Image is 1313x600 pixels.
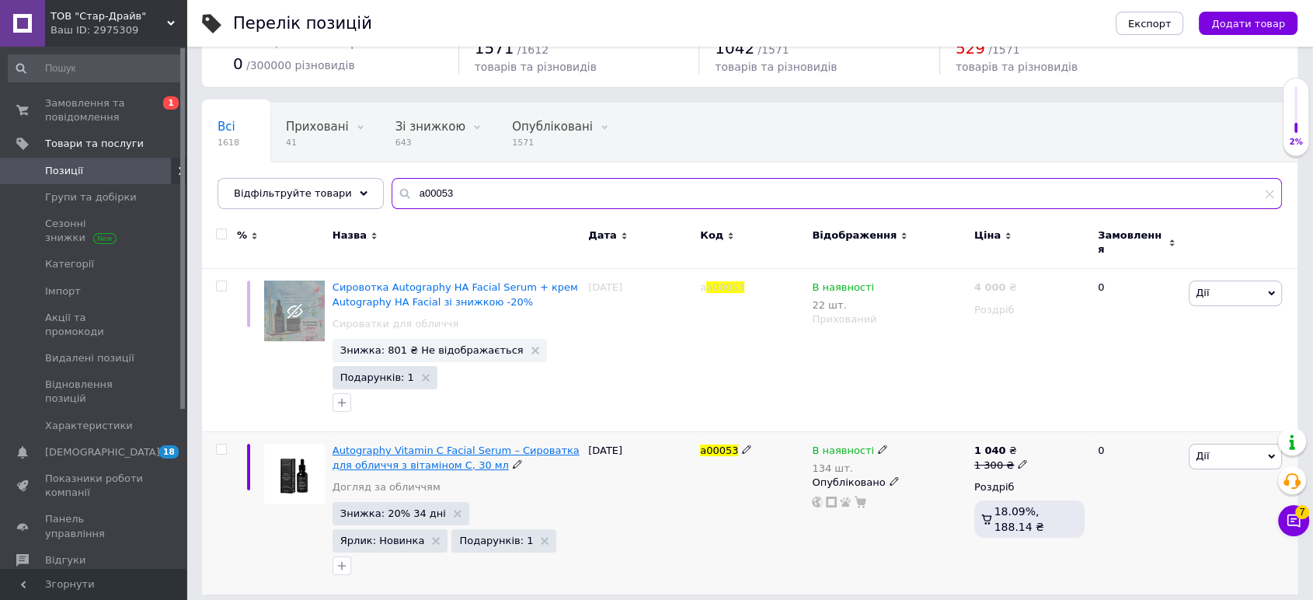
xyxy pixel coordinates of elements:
[1098,228,1165,256] span: Замовлення
[1088,432,1185,595] div: 0
[475,39,514,58] span: 1571
[340,372,414,382] span: Подарунків: 1
[812,299,874,311] div: 22 шт.
[45,311,144,339] span: Акції та промокоди
[218,120,235,134] span: Всі
[512,120,593,134] span: Опубліковані
[1295,505,1309,519] span: 7
[340,345,524,355] span: Знижка: 801 ₴ Не відображається
[700,445,738,456] span: a00053
[246,59,355,72] span: / 300000 різновидів
[1199,12,1297,35] button: Додати товар
[50,23,186,37] div: Ваш ID: 2975309
[286,120,349,134] span: Приховані
[1196,450,1209,462] span: Дії
[45,96,144,124] span: Замовлення та повідомлення
[45,472,144,500] span: Показники роботи компанії
[1283,137,1308,148] div: 2%
[974,444,1028,458] div: ₴
[956,61,1078,73] span: товарів та різновидів
[333,228,367,242] span: Назва
[974,228,1001,242] span: Ціна
[45,217,144,245] span: Сезонні знижки
[812,476,966,490] div: Опубліковано
[812,281,874,298] span: В наявності
[340,535,425,546] span: Ярлик: Новинка
[715,39,754,58] span: 1042
[1211,18,1285,30] span: Додати товар
[974,281,1017,295] div: ₴
[45,284,81,298] span: Імпорт
[1278,505,1309,536] button: Чат з покупцем7
[234,187,352,199] span: Відфільтруйте товари
[700,228,723,242] span: Код
[395,137,465,148] span: 643
[45,190,137,204] span: Групи та добірки
[45,419,133,433] span: Характеристики
[1196,287,1209,298] span: Дії
[333,281,578,307] a: Сировотка Autography HA Facial Serum + крем Autography HA Facial зі знижкою -20%
[264,281,325,341] img: Сировотка Autography HA Facial Serum + крем Autography HA Facial зі знижкою -20%
[584,432,696,595] div: [DATE]
[812,312,966,326] div: Прихований
[512,137,593,148] span: 1571
[45,445,160,459] span: [DEMOGRAPHIC_DATA]
[45,257,94,271] span: Категорії
[1088,269,1185,432] div: 0
[45,512,144,540] span: Панель управління
[812,462,888,474] div: 134 шт.
[45,164,83,178] span: Позиції
[475,61,597,73] span: товарів та різновидів
[50,9,167,23] span: ТОВ "Стар-Драйв"
[395,120,465,134] span: Зі знижкою
[333,445,580,470] a: Autography Vitamin C Facial Serum – Сироватка для обличчя з вітаміном С, 30 мл
[159,445,179,459] span: 18
[994,505,1044,533] span: 18.09%, 188.14 ₴
[700,281,706,293] span: a
[8,54,183,82] input: Пошук
[45,553,85,567] span: Відгуки
[237,228,247,242] span: %
[163,96,179,110] span: 1
[974,459,1028,473] div: 1 300 ₴
[459,535,533,546] span: Подарунків: 1
[584,269,696,432] div: [DATE]
[233,54,243,73] span: 0
[715,61,837,73] span: товарів та різновидів
[974,303,1085,317] div: Роздріб
[517,44,549,56] span: / 1612
[588,228,617,242] span: Дата
[812,445,874,461] span: В наявності
[233,16,372,32] div: Перелік позицій
[392,178,1282,209] input: Пошук по назві позиції, артикулу і пошуковим запитам
[974,445,1006,456] b: 1 040
[218,179,265,193] span: Вітрина
[45,378,144,406] span: Відновлення позицій
[264,444,325,504] img: Autography Vitamin C Facial Serum – Сироватка для обличчя з вітаміном С, 30 мл
[333,480,441,494] a: Догляд за обличчям
[974,281,1006,293] b: 4 000
[988,44,1019,56] span: / 1571
[333,317,459,331] a: Сироватки для обличчя
[286,137,349,148] span: 41
[218,137,239,148] span: 1618
[812,228,897,242] span: Відображення
[757,44,789,56] span: / 1571
[956,39,985,58] span: 529
[1128,18,1172,30] span: Експорт
[45,137,144,151] span: Товари та послуги
[974,480,1085,494] div: Роздріб
[45,351,134,365] span: Видалені позиції
[1116,12,1184,35] button: Експорт
[706,281,744,293] span: a00053
[340,508,446,518] span: Знижка: 20% 34 дні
